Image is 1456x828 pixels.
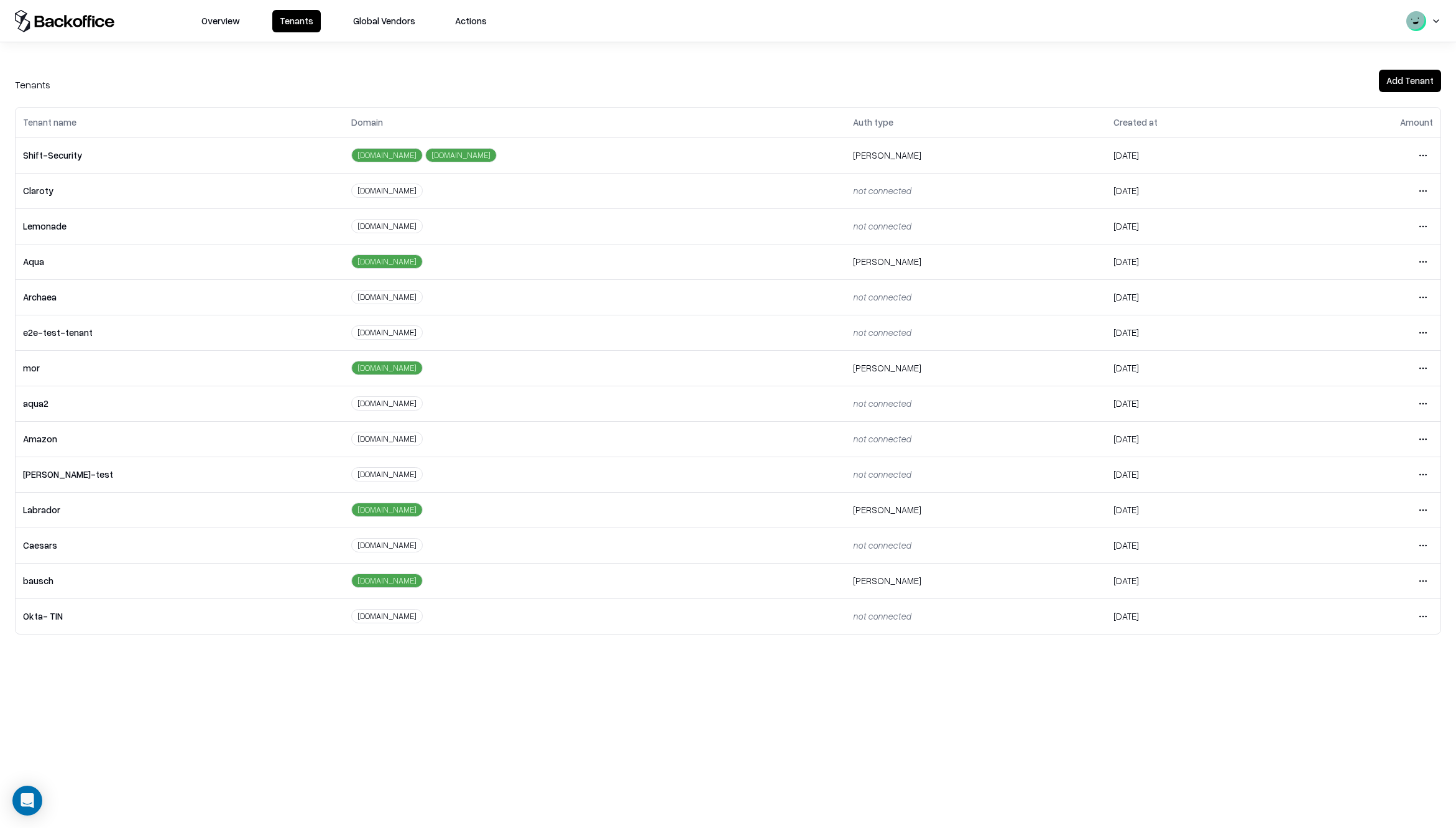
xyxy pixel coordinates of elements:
span: not connected [853,220,911,231]
td: [DATE] [1106,279,1291,315]
td: [DATE] [1106,315,1291,350]
div: [DOMAIN_NAME] [351,361,423,375]
div: [DOMAIN_NAME] [351,290,423,304]
th: Domain [344,108,845,137]
span: [PERSON_NAME] [853,575,921,586]
th: Created at [1106,108,1291,137]
span: not connected [853,398,911,409]
td: Lemonade [16,208,344,244]
td: Shift-Security [16,137,344,173]
td: mor [16,350,344,386]
td: [DATE] [1106,492,1291,528]
button: Tenants [272,10,321,32]
button: Global Vendors [346,10,423,32]
td: bausch [16,563,344,598]
div: [DOMAIN_NAME] [351,467,423,481]
div: [DOMAIN_NAME] [425,148,497,162]
div: [DOMAIN_NAME] [351,609,423,623]
div: [DOMAIN_NAME] [351,325,423,340]
td: [DATE] [1106,208,1291,244]
td: aqua2 [16,386,344,421]
div: [DOMAIN_NAME] [351,432,423,446]
div: Open Intercom Messenger [12,786,42,816]
div: [DOMAIN_NAME] [351,254,423,269]
div: [DOMAIN_NAME] [351,574,423,588]
div: [DOMAIN_NAME] [351,148,423,162]
button: Add Tenant [1379,70,1441,92]
td: Caesars [16,528,344,563]
span: [PERSON_NAME] [853,504,921,515]
td: Claroty [16,173,344,208]
div: [DOMAIN_NAME] [351,538,423,552]
span: not connected [853,433,911,444]
span: not connected [853,327,911,338]
div: [DOMAIN_NAME] [351,184,423,198]
div: [DOMAIN_NAME] [351,396,423,411]
span: [PERSON_NAME] [853,362,921,373]
td: Labrador [16,492,344,528]
td: [PERSON_NAME]-test [16,457,344,492]
td: [DATE] [1106,457,1291,492]
td: [DATE] [1106,421,1291,457]
td: [DATE] [1106,563,1291,598]
th: Amount [1291,108,1440,137]
td: [DATE] [1106,173,1291,208]
td: [DATE] [1106,386,1291,421]
td: [DATE] [1106,244,1291,279]
div: [DOMAIN_NAME] [351,219,423,233]
button: Overview [194,10,247,32]
button: Actions [448,10,494,32]
span: [PERSON_NAME] [853,256,921,267]
td: [DATE] [1106,598,1291,634]
div: Tenants [15,77,50,92]
td: Archaea [16,279,344,315]
th: Tenant name [16,108,344,137]
span: not connected [853,610,911,621]
span: [PERSON_NAME] [853,149,921,160]
span: not connected [853,539,911,551]
span: not connected [853,291,911,302]
td: [DATE] [1106,528,1291,563]
span: not connected [853,468,911,480]
td: Amazon [16,421,344,457]
span: not connected [853,185,911,196]
th: Auth type [845,108,1106,137]
td: Aqua [16,244,344,279]
td: e2e-test-tenant [16,315,344,350]
td: [DATE] [1106,350,1291,386]
td: Okta- TIN [16,598,344,634]
div: [DOMAIN_NAME] [351,503,423,517]
td: [DATE] [1106,137,1291,173]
